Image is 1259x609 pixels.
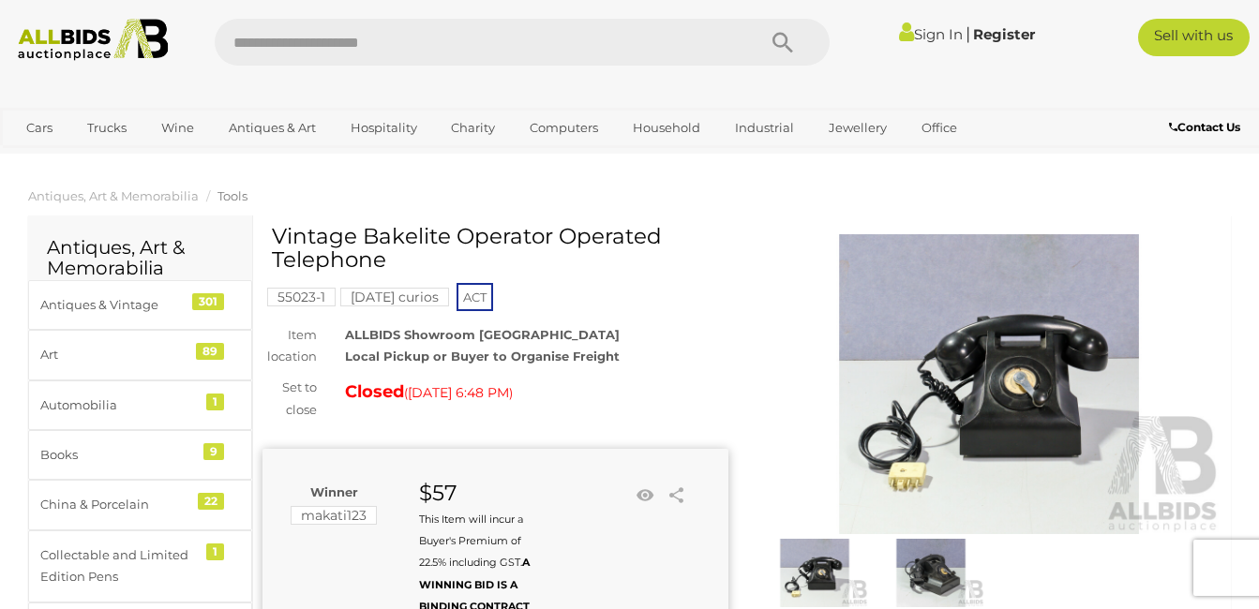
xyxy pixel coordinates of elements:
[217,188,247,203] a: Tools
[419,480,457,506] strong: $57
[28,380,252,430] a: Automobilia 1
[631,482,659,510] li: Watch this item
[291,506,377,525] mark: makati123
[28,530,252,602] a: Collectable and Limited Edition Pens 1
[47,237,233,278] h2: Antiques, Art & Memorabilia
[736,19,830,66] button: Search
[75,112,139,143] a: Trucks
[14,143,77,174] a: Sports
[9,19,177,61] img: Allbids.com.au
[1169,117,1245,138] a: Contact Us
[217,112,328,143] a: Antiques & Art
[899,25,963,43] a: Sign In
[1138,19,1250,56] a: Sell with us
[345,349,620,364] strong: Local Pickup or Buyer to Organise Freight
[40,494,195,515] div: China & Porcelain
[40,444,195,466] div: Books
[338,112,429,143] a: Hospitality
[203,443,224,460] div: 9
[761,539,868,608] img: Vintage Bakelite Operator Operated Telephone
[345,381,404,402] strong: Closed
[196,343,224,360] div: 89
[310,484,358,499] b: Winner
[1169,120,1240,134] b: Contact Us
[198,493,224,510] div: 22
[192,293,224,310] div: 301
[40,394,195,416] div: Automobilia
[517,112,610,143] a: Computers
[248,377,331,421] div: Set to close
[439,112,507,143] a: Charity
[408,384,509,401] span: [DATE] 6:48 PM
[267,288,336,306] mark: 55023-1
[966,23,970,44] span: |
[404,385,513,400] span: ( )
[40,344,195,365] div: Art
[757,234,1222,534] img: Vintage Bakelite Operator Operated Telephone
[973,25,1035,43] a: Register
[248,324,331,368] div: Item location
[457,283,493,311] span: ACT
[340,290,449,304] a: [DATE] curios
[817,112,899,143] a: Jewellery
[621,112,712,143] a: Household
[28,280,252,330] a: Antiques & Vintage 301
[345,327,620,342] strong: ALLBIDS Showroom [GEOGRAPHIC_DATA]
[149,112,206,143] a: Wine
[272,225,724,273] h1: Vintage Bakelite Operator Operated Telephone
[87,143,245,174] a: [GEOGRAPHIC_DATA]
[723,112,806,143] a: Industrial
[206,543,224,560] div: 1
[28,480,252,529] a: China & Porcelain 22
[40,294,195,316] div: Antiques & Vintage
[267,290,336,304] a: 55023-1
[909,112,969,143] a: Office
[877,539,984,608] img: Vintage Bakelite Operator Operated Telephone
[206,394,224,410] div: 1
[28,188,199,203] a: Antiques, Art & Memorabilia
[28,330,252,379] a: Art 89
[340,288,449,306] mark: [DATE] curios
[28,430,252,480] a: Books 9
[14,112,65,143] a: Cars
[40,544,195,588] div: Collectable and Limited Edition Pens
